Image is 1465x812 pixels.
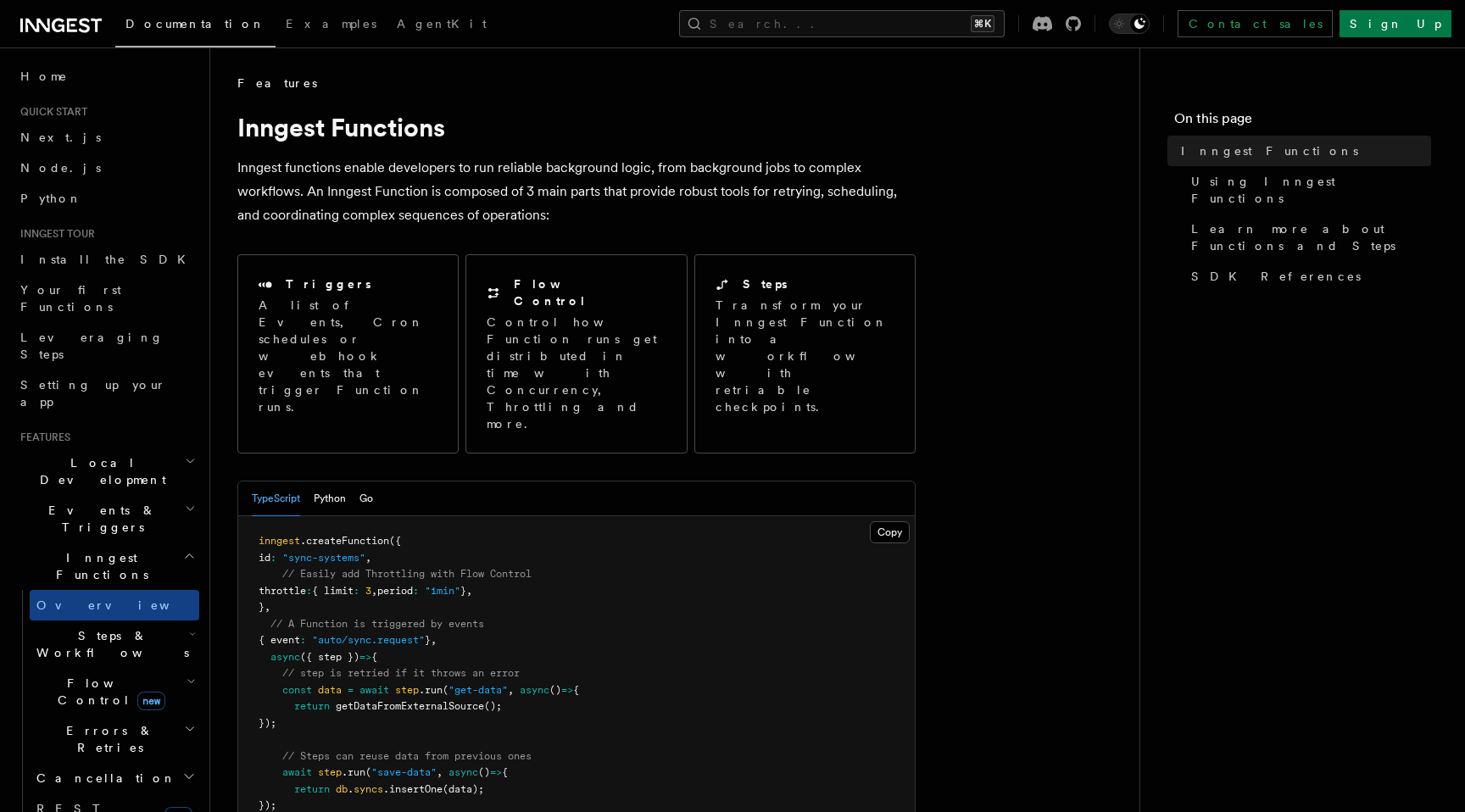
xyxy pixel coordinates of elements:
[300,651,359,663] span: ({ step })
[443,783,484,795] span: (data);
[383,783,443,795] span: .insertOne
[1181,142,1358,159] span: Inngest Functions
[318,766,342,778] span: step
[348,684,354,696] span: =
[342,766,365,778] span: .run
[359,684,389,696] span: await
[14,549,183,583] span: Inngest Functions
[395,684,419,696] span: step
[20,378,166,409] span: Setting up your app
[259,535,300,547] span: inngest
[448,766,478,778] span: async
[502,766,508,778] span: {
[1184,261,1431,292] a: SDK References
[14,448,199,495] button: Local Development
[294,783,330,795] span: return
[1191,173,1431,207] span: Using Inngest Functions
[237,254,459,453] a: TriggersA list of Events, Cron schedules or webhook events that trigger Function runs.
[1191,220,1431,254] span: Learn more about Functions and Steps
[20,253,196,266] span: Install the SDK
[259,634,300,646] span: { event
[1191,268,1361,285] span: SDK References
[365,552,371,564] span: ,
[286,17,376,31] span: Examples
[478,766,490,778] span: ()
[377,585,413,597] span: period
[137,692,165,710] span: new
[348,783,354,795] span: .
[125,17,265,31] span: Documentation
[306,585,312,597] span: :
[265,601,270,613] span: ,
[14,275,199,322] a: Your first Functions
[465,254,687,453] a: Flow ControlControl how Function runs get distributed in time with Concurrency, Throttling and more.
[520,684,549,696] span: async
[490,766,502,778] span: =>
[716,297,897,415] p: Transform your Inngest Function into a workflow with retriable checkpoints.
[259,552,270,564] span: id
[20,131,101,144] span: Next.js
[14,502,185,536] span: Events & Triggers
[466,585,472,597] span: ,
[354,585,359,597] span: :
[437,766,443,778] span: ,
[354,783,383,795] span: syncs
[679,10,1005,37] button: Search...⌘K
[425,634,431,646] span: }
[14,322,199,370] a: Leveraging Steps
[448,684,508,696] span: "get-data"
[300,535,389,547] span: .createFunction
[237,156,916,227] p: Inngest functions enable developers to run reliable background logic, from background jobs to com...
[30,627,189,661] span: Steps & Workflows
[20,161,101,175] span: Node.js
[14,183,199,214] a: Python
[14,431,70,444] span: Features
[14,495,199,542] button: Events & Triggers
[30,722,184,756] span: Errors & Retries
[14,227,95,241] span: Inngest tour
[371,766,437,778] span: "save-data"
[20,192,82,205] span: Python
[365,585,371,597] span: 3
[252,481,300,516] button: TypeScript
[487,314,666,432] p: Control how Function runs get distributed in time with Concurrency, Throttling and more.
[14,370,199,417] a: Setting up your app
[1184,166,1431,214] a: Using Inngest Functions
[314,481,346,516] button: Python
[20,68,68,85] span: Home
[365,766,371,778] span: (
[1174,136,1431,166] a: Inngest Functions
[270,552,276,564] span: :
[312,634,425,646] span: "auto/sync.request"
[282,568,532,580] span: // Easily add Throttling with Flow Control
[336,783,348,795] span: db
[318,684,342,696] span: data
[282,684,312,696] span: const
[20,331,164,361] span: Leveraging Steps
[561,684,573,696] span: =>
[431,634,437,646] span: ,
[14,153,199,183] a: Node.js
[1184,214,1431,261] a: Learn more about Functions and Steps
[286,275,371,292] h2: Triggers
[870,521,910,543] button: Copy
[549,684,561,696] span: ()
[30,620,199,668] button: Steps & Workflows
[359,481,373,516] button: Go
[259,585,306,597] span: throttle
[14,542,199,590] button: Inngest Functions
[14,122,199,153] a: Next.js
[336,700,484,712] span: getDataFromExternalSource
[573,684,579,696] span: {
[413,585,419,597] span: :
[30,770,176,787] span: Cancellation
[282,766,312,778] span: await
[36,598,211,612] span: Overview
[1174,108,1431,136] h4: On this page
[971,15,994,32] kbd: ⌘K
[270,618,484,630] span: // A Function is triggered by events
[300,634,306,646] span: :
[419,684,443,696] span: .run
[30,763,199,793] button: Cancellation
[508,684,514,696] span: ,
